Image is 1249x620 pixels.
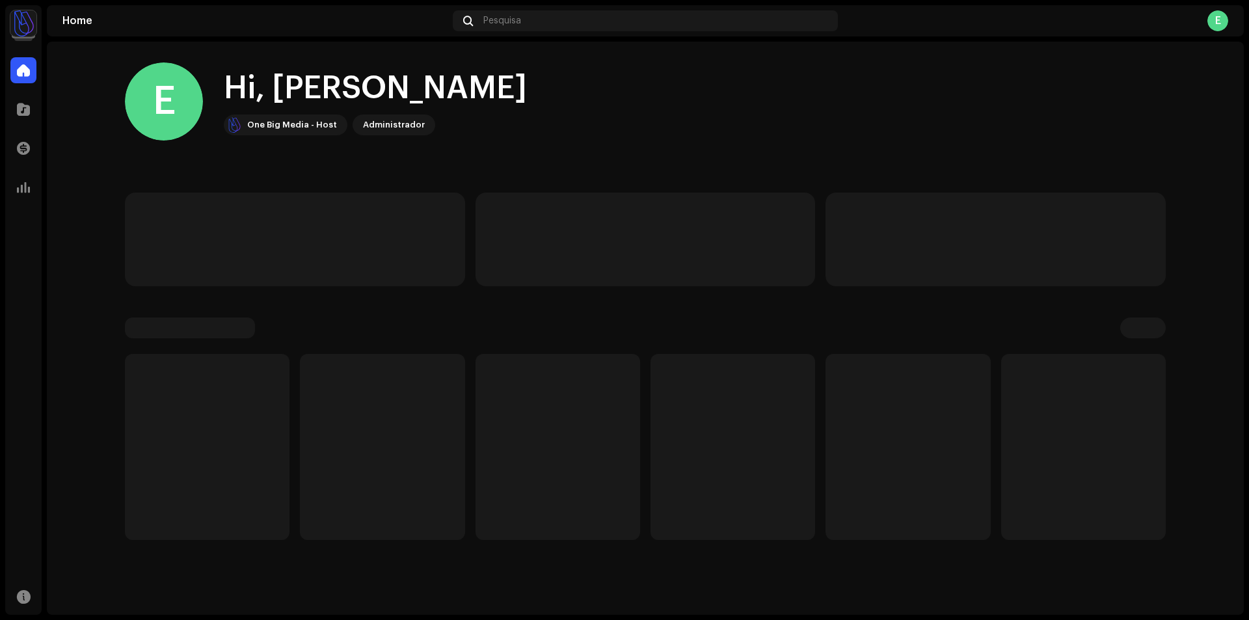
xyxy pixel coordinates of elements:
[483,16,521,26] span: Pesquisa
[247,117,337,133] div: One Big Media - Host
[363,117,425,133] div: Administrador
[226,117,242,133] img: e5bc8556-b407-468f-b79f-f97bf8540664
[10,10,36,36] img: e5bc8556-b407-468f-b79f-f97bf8540664
[224,68,527,109] div: Hi, [PERSON_NAME]
[125,62,203,141] div: E
[1207,10,1228,31] div: E
[62,16,448,26] div: Home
